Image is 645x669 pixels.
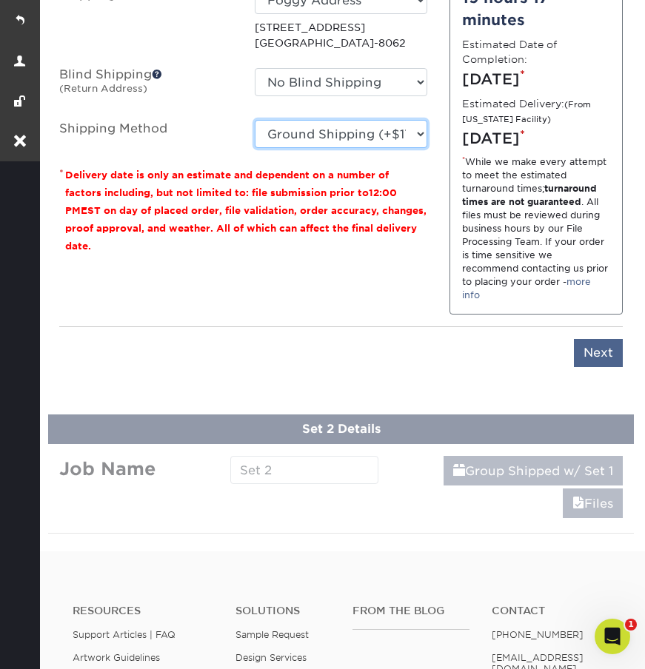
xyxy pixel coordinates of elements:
[73,652,160,663] a: Artwork Guidelines
[235,629,309,640] a: Sample Request
[453,464,465,478] span: shipping
[625,619,637,631] span: 1
[73,629,176,640] a: Support Articles | FAQ
[352,605,470,617] h4: From the Blog
[462,96,610,127] label: Estimated Delivery:
[48,68,244,102] label: Blind Shipping
[48,120,244,148] label: Shipping Method
[572,497,584,511] span: files
[595,619,630,654] iframe: Intercom live chat
[73,605,213,617] h4: Resources
[59,83,147,94] small: (Return Address)
[574,339,623,367] input: Next
[235,605,330,617] h4: Solutions
[65,169,427,252] small: Delivery date is only an estimate and dependent on a number of factors including, but not limited...
[492,629,584,640] a: [PHONE_NUMBER]
[492,605,609,617] a: Contact
[462,127,610,149] div: [DATE]
[462,155,610,302] div: While we make every attempt to meet the estimated turnaround times; . All files must be reviewed ...
[444,456,623,485] a: Group Shipped w/ Set 1
[462,68,610,90] div: [DATE]
[235,652,307,663] a: Design Services
[255,20,428,50] p: [STREET_ADDRESS] [GEOGRAPHIC_DATA]-8062
[462,37,610,67] label: Estimated Date of Completion:
[563,488,623,518] a: Files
